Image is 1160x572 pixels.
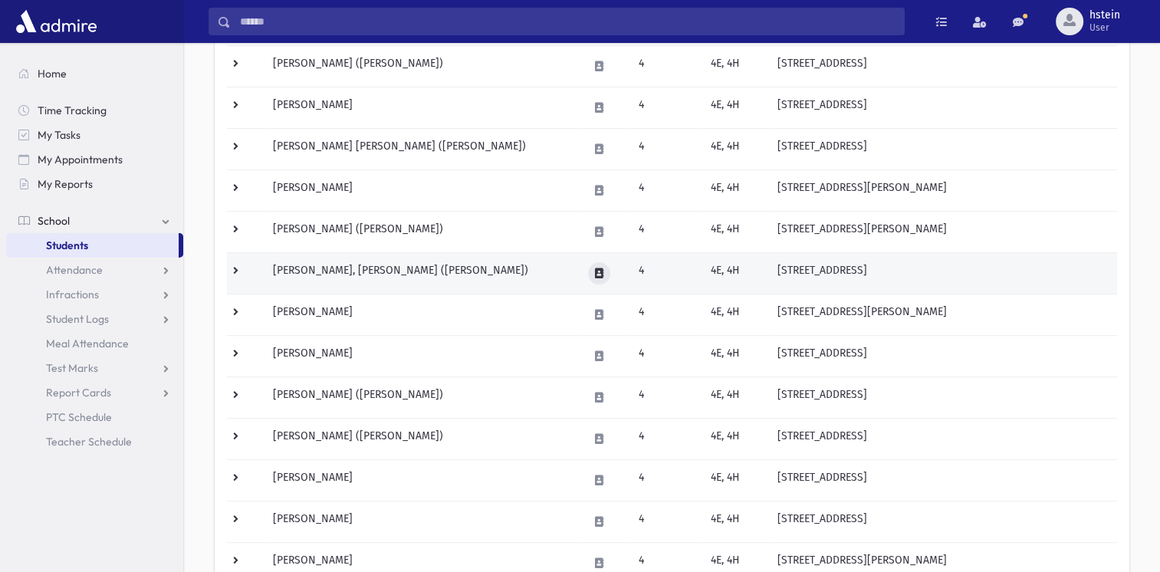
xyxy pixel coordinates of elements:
a: Home [6,61,183,86]
td: 4 [629,459,701,501]
span: Time Tracking [38,104,107,117]
td: [PERSON_NAME] ([PERSON_NAME]) [264,211,578,252]
td: 4E, 4H [701,211,767,252]
td: [STREET_ADDRESS] [768,459,1117,501]
td: 4E, 4H [701,376,767,418]
span: My Appointments [38,153,123,166]
td: 4E, 4H [701,418,767,459]
td: [STREET_ADDRESS] [768,335,1117,376]
a: My Tasks [6,123,183,147]
td: 4E, 4H [701,128,767,169]
a: Meal Attendance [6,331,183,356]
td: 4 [629,294,701,335]
span: User [1089,21,1120,34]
span: My Tasks [38,128,81,142]
td: [PERSON_NAME], [PERSON_NAME] ([PERSON_NAME]) [264,252,578,294]
a: School [6,209,183,233]
span: Infractions [46,288,99,301]
td: 4 [629,45,701,87]
td: [STREET_ADDRESS] [768,418,1117,459]
a: My Appointments [6,147,183,172]
span: My Reports [38,177,93,191]
a: Time Tracking [6,98,183,123]
input: Search [231,8,904,35]
td: 4 [629,211,701,252]
a: Students [6,233,179,258]
td: 4 [629,128,701,169]
a: Student Logs [6,307,183,331]
td: 4 [629,335,701,376]
td: [STREET_ADDRESS] [768,87,1117,128]
td: 4E, 4H [701,459,767,501]
a: My Reports [6,172,183,196]
td: [STREET_ADDRESS] [768,501,1117,542]
td: 4E, 4H [701,335,767,376]
a: Teacher Schedule [6,429,183,454]
td: 4 [629,418,701,459]
td: 4 [629,87,701,128]
td: [STREET_ADDRESS] [768,376,1117,418]
td: [PERSON_NAME] [264,335,578,376]
td: [STREET_ADDRESS] [768,45,1117,87]
span: Report Cards [46,386,111,399]
span: PTC Schedule [46,410,112,424]
td: [PERSON_NAME] [264,459,578,501]
span: Student Logs [46,312,109,326]
td: 4E, 4H [701,87,767,128]
td: [STREET_ADDRESS] [768,252,1117,294]
td: 4 [629,252,701,294]
span: Students [46,238,88,252]
td: [PERSON_NAME] ([PERSON_NAME]) [264,45,578,87]
td: [PERSON_NAME] [264,169,578,211]
td: 4E, 4H [701,45,767,87]
td: 4 [629,169,701,211]
td: [PERSON_NAME] [264,294,578,335]
td: [PERSON_NAME] [PERSON_NAME] ([PERSON_NAME]) [264,128,578,169]
span: Home [38,67,67,81]
span: Teacher Schedule [46,435,132,449]
a: Infractions [6,282,183,307]
td: [PERSON_NAME] ([PERSON_NAME]) [264,418,578,459]
span: Test Marks [46,361,98,375]
span: Meal Attendance [46,337,129,350]
span: Attendance [46,263,103,277]
td: [STREET_ADDRESS][PERSON_NAME] [768,169,1117,211]
td: [PERSON_NAME] [264,87,578,128]
td: 4E, 4H [701,169,767,211]
td: 4 [629,376,701,418]
td: 4 [629,501,701,542]
a: Test Marks [6,356,183,380]
td: 4E, 4H [701,501,767,542]
span: hstein [1089,9,1120,21]
span: School [38,214,70,228]
td: [PERSON_NAME] ([PERSON_NAME]) [264,376,578,418]
a: Attendance [6,258,183,282]
td: [STREET_ADDRESS] [768,128,1117,169]
a: PTC Schedule [6,405,183,429]
td: [STREET_ADDRESS][PERSON_NAME] [768,294,1117,335]
td: 4E, 4H [701,294,767,335]
a: Report Cards [6,380,183,405]
td: 4E, 4H [701,252,767,294]
td: [STREET_ADDRESS][PERSON_NAME] [768,211,1117,252]
img: AdmirePro [12,6,100,37]
td: [PERSON_NAME] [264,501,578,542]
